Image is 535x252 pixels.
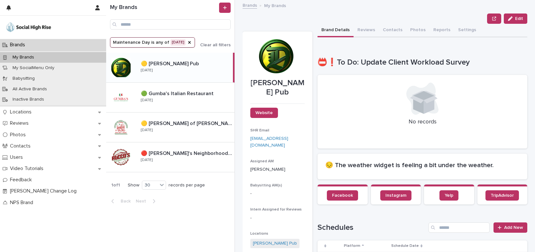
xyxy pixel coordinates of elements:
button: Contacts [379,24,406,37]
p: 🟡 [PERSON_NAME] Pub [141,59,200,67]
p: [DATE] [141,128,152,132]
p: Schedule Date [391,242,419,249]
button: Clear all filters [195,43,231,47]
a: Yelp [439,190,458,201]
input: Search [110,19,231,30]
button: Photos [406,24,429,37]
p: Users [7,154,28,160]
span: Add New [504,225,523,230]
button: Brand Details [318,24,354,37]
h1: My Brands [110,4,218,11]
p: [DATE] [141,158,152,162]
p: 🟢 Gumba's Italian Restaurant [141,89,215,97]
span: Edit [515,16,523,21]
span: Instagram [385,193,406,198]
a: 🟡 [PERSON_NAME] of [PERSON_NAME]🟡 [PERSON_NAME] of [PERSON_NAME] [DATE] [106,113,235,142]
span: Locations [250,232,268,236]
a: [PERSON_NAME] Pub [253,240,297,247]
span: Babysitting AM(s) [250,184,282,187]
p: 🟡 [PERSON_NAME] of [PERSON_NAME] [141,119,233,127]
button: Reports [429,24,454,37]
a: Add New [493,222,527,233]
span: SHR Email [250,129,269,132]
a: Facebook [327,190,358,201]
button: Edit [504,14,527,24]
a: Brands [243,1,257,9]
p: Reviews [7,120,34,126]
p: [PERSON_NAME] Change Log [7,188,82,194]
p: [DATE] [141,68,152,73]
p: Brands [7,42,30,48]
h1: Schedules [318,223,426,232]
p: NPS Brand [7,200,38,206]
h1: 📛❗To Do: Update Client Workload Survey [318,58,527,67]
p: No records [325,119,520,126]
p: Show [128,183,139,188]
a: Website [250,108,278,118]
p: - [250,215,305,221]
button: Reviews [354,24,379,37]
p: Contacts [7,143,36,149]
p: records per page [169,183,205,188]
p: All Active Brands [7,86,52,92]
h2: 😔 The weather widget is feeling a bit under the weather. [325,161,520,169]
span: Facebook [332,193,353,198]
a: Instagram [380,190,411,201]
a: 🟢 Gumba's Italian Restaurant🟢 Gumba's Italian Restaurant [DATE] [106,83,235,113]
a: [EMAIL_ADDRESS][DOMAIN_NAME] [250,136,288,148]
button: Back [106,198,133,204]
button: Next [133,198,161,204]
button: Settings [454,24,480,37]
a: 🟡 [PERSON_NAME] Pub🟡 [PERSON_NAME] Pub [DATE] [106,53,235,83]
p: Feedback [7,177,37,183]
p: My SocialMenu Only [7,65,60,71]
p: Photos [7,132,31,138]
p: [DATE] [141,98,152,103]
p: My Brands [264,2,286,9]
span: Intern Assigned for Reviews [250,208,302,212]
p: Inactive Brands [7,97,49,102]
img: o5DnuTxEQV6sW9jFYBBf [5,21,52,34]
p: [PERSON_NAME] [250,166,305,173]
p: Video Tutorials [7,166,49,172]
a: TripAdvisor [485,190,519,201]
span: Website [255,111,273,115]
span: Back [117,199,131,203]
a: 🔴 [PERSON_NAME]'s Neighborhood Pizza🔴 [PERSON_NAME]'s Neighborhood Pizza [DATE] [106,142,235,172]
p: [PERSON_NAME] Pub [250,78,305,97]
span: Assigned AM [250,159,274,163]
input: Search [429,222,490,233]
span: Next [136,199,150,203]
p: My Brands [7,55,39,60]
span: Clear all filters [200,43,231,47]
p: 1 of 1 [106,177,125,193]
p: - [250,190,305,197]
p: 🔴 [PERSON_NAME]'s Neighborhood Pizza [141,149,233,157]
div: 30 [142,182,158,189]
span: TripAdvisor [491,193,514,198]
p: Platform [344,242,360,249]
p: Babysitting [7,76,40,81]
button: Maintenance Day [110,37,195,48]
span: Yelp [445,193,453,198]
p: Locations [7,109,37,115]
